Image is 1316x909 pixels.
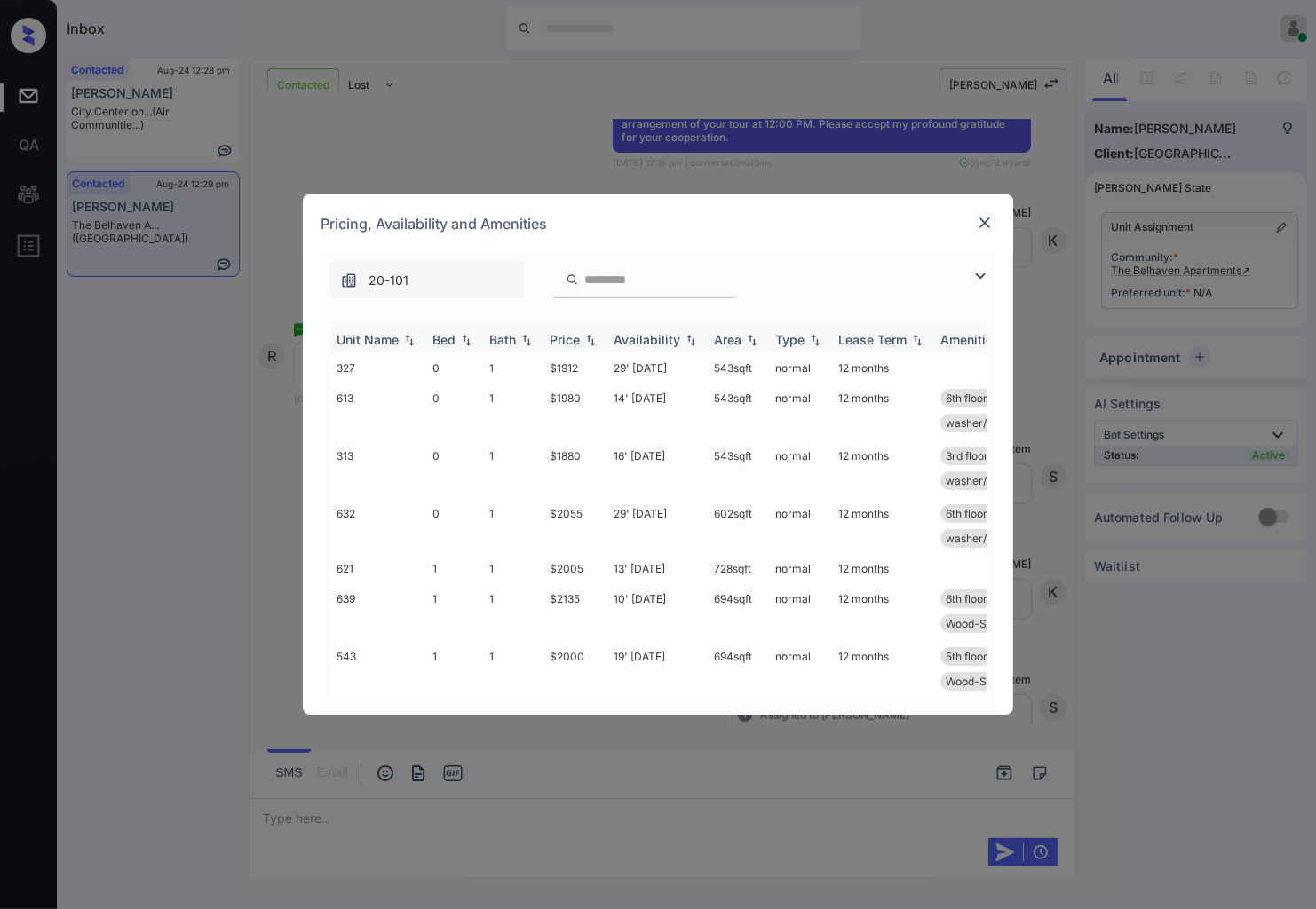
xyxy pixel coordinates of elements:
[707,640,768,723] td: 694 sqft
[329,555,425,582] td: 621
[743,334,761,346] img: sorting
[707,497,768,555] td: 602 sqft
[946,532,1014,545] span: washer/dryer
[831,640,933,723] td: 12 months
[606,582,707,640] td: 10' [DATE]
[768,354,831,382] td: normal
[329,497,425,555] td: 632
[482,382,543,439] td: 1
[606,439,707,497] td: 16' [DATE]
[768,439,831,497] td: normal
[543,354,606,382] td: $1912
[400,334,418,346] img: sorting
[775,332,805,347] div: Type
[566,272,579,288] img: icon-zuma
[543,582,606,640] td: $2135
[425,497,482,555] td: 0
[482,354,543,382] td: 1
[582,334,599,346] img: sorting
[707,582,768,640] td: 694 sqft
[946,474,1014,487] span: washer/dryer
[543,555,606,582] td: $2005
[606,382,707,439] td: 14' [DATE]
[831,555,933,582] td: 12 months
[303,194,1013,253] div: Pricing, Availability and Amenities
[946,675,1037,688] span: Wood-Style Floo...
[970,265,991,287] img: icon-zuma
[482,640,543,723] td: 1
[908,334,926,346] img: sorting
[425,582,482,640] td: 1
[838,332,907,347] div: Lease Term
[425,439,482,497] td: 0
[329,382,425,439] td: 613
[482,582,543,640] td: 1
[606,497,707,555] td: 29' [DATE]
[831,439,933,497] td: 12 months
[768,382,831,439] td: normal
[329,640,425,723] td: 543
[768,582,831,640] td: normal
[714,332,741,347] div: Area
[940,332,1000,347] div: Amenities
[707,439,768,497] td: 543 sqft
[946,416,1014,430] span: washer/dryer
[946,650,987,663] span: 5th floor
[482,439,543,497] td: 1
[425,640,482,723] td: 1
[806,334,824,346] img: sorting
[432,332,456,347] div: Bed
[707,354,768,382] td: 543 sqft
[831,582,933,640] td: 12 months
[976,214,994,232] img: close
[482,555,543,582] td: 1
[707,555,768,582] td: 728 sqft
[606,640,707,723] td: 19' [DATE]
[606,555,707,582] td: 13' [DATE]
[329,582,425,640] td: 639
[543,497,606,555] td: $2055
[425,382,482,439] td: 0
[340,272,358,289] img: icon-zuma
[543,439,606,497] td: $1880
[543,382,606,439] td: $1980
[831,497,933,555] td: 12 months
[707,382,768,439] td: 543 sqft
[682,334,700,346] img: sorting
[946,507,987,520] span: 6th floor
[831,382,933,439] td: 12 months
[425,555,482,582] td: 1
[946,617,1037,630] span: Wood-Style Floo...
[518,334,535,346] img: sorting
[550,332,580,347] div: Price
[425,354,482,382] td: 0
[768,497,831,555] td: normal
[946,592,987,605] span: 6th floor
[329,354,425,382] td: 327
[489,332,516,347] div: Bath
[831,354,933,382] td: 12 months
[457,334,475,346] img: sorting
[329,439,425,497] td: 313
[369,271,408,290] span: 20-101
[946,391,987,405] span: 6th floor
[614,332,680,347] div: Availability
[543,640,606,723] td: $2000
[946,449,988,462] span: 3rd floor
[482,497,543,555] td: 1
[337,332,399,347] div: Unit Name
[606,354,707,382] td: 29' [DATE]
[768,640,831,723] td: normal
[768,555,831,582] td: normal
